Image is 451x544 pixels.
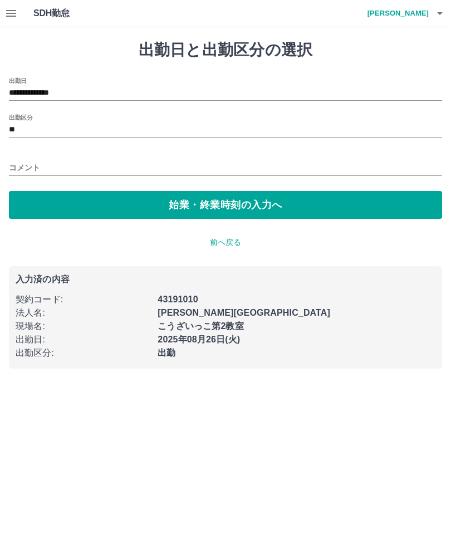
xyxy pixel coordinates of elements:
[158,308,330,317] b: [PERSON_NAME][GEOGRAPHIC_DATA]
[16,333,151,346] p: 出勤日 :
[9,113,32,121] label: 出勤区分
[16,306,151,320] p: 法人名 :
[158,348,175,357] b: 出勤
[9,41,442,60] h1: 出勤日と出勤区分の選択
[16,293,151,306] p: 契約コード :
[9,191,442,219] button: 始業・終業時刻の入力へ
[16,346,151,360] p: 出勤区分 :
[16,275,435,284] p: 入力済の内容
[158,295,198,304] b: 43191010
[9,237,442,248] p: 前へ戻る
[16,320,151,333] p: 現場名 :
[158,335,240,344] b: 2025年08月26日(火)
[9,76,27,85] label: 出勤日
[158,321,243,331] b: こうざいっこ第2教室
